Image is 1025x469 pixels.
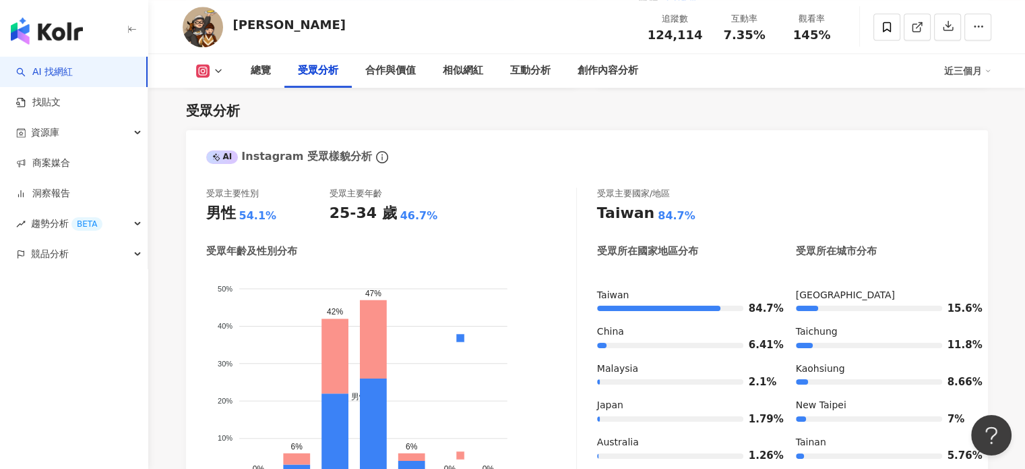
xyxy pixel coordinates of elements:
[796,436,968,449] div: Tainan
[16,157,70,170] a: 商案媒合
[16,96,61,109] a: 找貼文
[183,7,223,47] img: KOL Avatar
[948,414,968,424] span: 7%
[971,415,1012,456] iframe: Help Scout Beacon - Open
[217,396,232,404] tspan: 20%
[749,304,769,314] span: 84.7%
[597,436,769,449] div: Australia
[796,289,968,302] div: [GEOGRAPHIC_DATA]
[796,399,968,412] div: New Taipei
[597,399,769,412] div: Japan
[597,203,654,224] div: Taiwan
[239,209,277,223] div: 54.1%
[723,28,765,42] span: 7.35%
[206,203,236,224] div: 男性
[510,63,551,79] div: 互動分析
[749,377,769,387] span: 2.1%
[948,340,968,350] span: 11.8%
[186,101,240,120] div: 受眾分析
[796,362,968,376] div: Kaohsiung
[330,188,382,200] div: 受眾主要年齡
[597,244,698,258] div: 受眾所在國家地區分布
[330,203,397,224] div: 25-34 歲
[749,451,769,461] span: 1.26%
[648,28,703,42] span: 124,114
[217,322,232,330] tspan: 40%
[944,60,991,82] div: 近三個月
[648,12,703,26] div: 追蹤數
[298,63,338,79] div: 受眾分析
[597,362,769,376] div: Malaysia
[786,12,838,26] div: 觀看率
[597,188,670,200] div: 受眾主要國家/地區
[365,63,416,79] div: 合作與價值
[796,325,968,339] div: Taichung
[16,219,26,229] span: rise
[16,187,70,200] a: 洞察報告
[597,325,769,339] div: China
[400,209,438,223] div: 46.7%
[16,65,73,79] a: searchAI 找網紅
[71,217,102,231] div: BETA
[793,28,831,42] span: 145%
[597,289,769,302] div: Taiwan
[948,304,968,314] span: 15.6%
[251,63,271,79] div: 總覽
[749,414,769,424] span: 1.79%
[948,451,968,461] span: 5.76%
[217,359,232,367] tspan: 30%
[206,188,259,200] div: 受眾主要性別
[31,239,69,269] span: 競品分析
[719,12,770,26] div: 互動率
[374,149,390,165] span: info-circle
[217,434,232,442] tspan: 10%
[206,244,297,258] div: 受眾年齡及性別分布
[206,149,372,164] div: Instagram 受眾樣貌分析
[233,16,346,33] div: [PERSON_NAME]
[11,18,83,45] img: logo
[217,284,232,292] tspan: 50%
[578,63,638,79] div: 創作內容分析
[31,117,59,148] span: 資源庫
[658,209,695,223] div: 84.7%
[948,377,968,387] span: 8.66%
[443,63,483,79] div: 相似網紅
[206,150,239,164] div: AI
[31,209,102,239] span: 趨勢分析
[796,244,877,258] div: 受眾所在城市分布
[749,340,769,350] span: 6.41%
[341,392,367,402] span: 男性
